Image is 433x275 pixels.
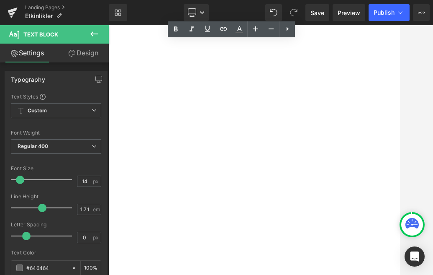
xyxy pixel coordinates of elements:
[11,166,101,171] div: Font Size
[310,8,324,17] span: Save
[25,13,53,19] span: Etkinlikler
[413,4,430,21] button: More
[18,143,49,149] b: Regular 400
[338,8,360,17] span: Preview
[23,31,58,38] span: Text Block
[11,250,101,256] div: Text Color
[56,44,110,62] a: Design
[11,222,101,228] div: Letter Spacing
[11,93,101,100] div: Text Styles
[285,4,302,21] button: Redo
[109,4,127,21] a: New Library
[28,107,47,114] b: Custom
[265,4,282,21] button: Undo
[11,71,45,83] div: Typography
[93,207,100,212] span: em
[25,4,109,11] a: Landing Pages
[374,9,395,16] span: Publish
[93,235,100,240] span: px
[369,4,410,21] button: Publish
[405,246,425,267] div: Open Intercom Messenger
[11,194,101,200] div: Line Height
[11,130,101,136] div: Font Weight
[93,179,100,184] span: px
[333,4,365,21] a: Preview
[26,263,67,272] input: Color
